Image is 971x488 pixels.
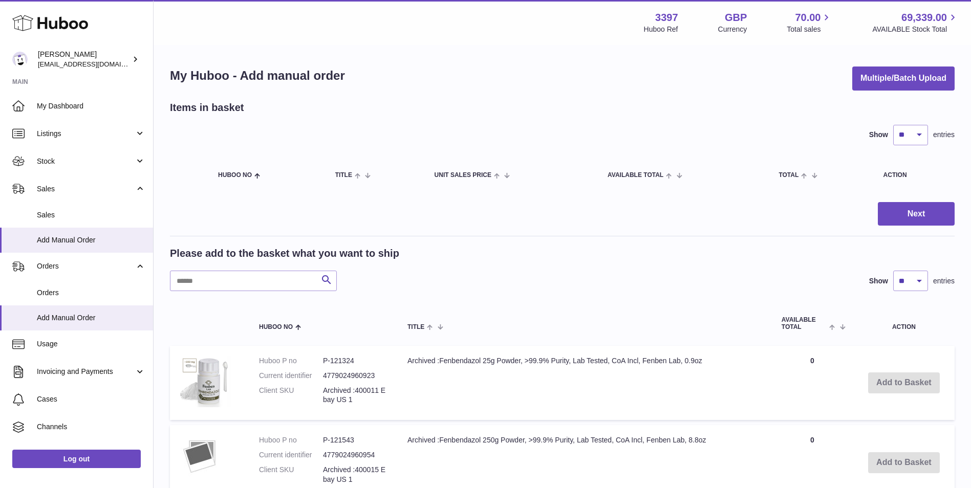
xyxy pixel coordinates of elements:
[852,66,955,91] button: Multiple/Batch Upload
[259,371,323,381] dt: Current identifier
[259,386,323,405] dt: Client SKU
[37,157,135,166] span: Stock
[37,339,145,349] span: Usage
[37,313,145,323] span: Add Manual Order
[12,52,28,67] img: sales@canchema.com
[38,60,150,68] span: [EMAIL_ADDRESS][DOMAIN_NAME]
[218,172,252,179] span: Huboo no
[37,235,145,245] span: Add Manual Order
[37,101,145,111] span: My Dashboard
[853,306,955,340] th: Action
[37,129,135,139] span: Listings
[771,346,853,420] td: 0
[38,50,130,69] div: [PERSON_NAME]
[180,435,221,476] img: Archived :Fenbendazol 250g Powder, >99.9% Purity, Lab Tested, CoA Incl, Fenben Lab, 8.8oz
[869,130,888,140] label: Show
[323,371,387,381] dd: 4779024960923
[779,172,799,179] span: Total
[323,465,387,484] dd: Archived :400015 Ebay US 1
[37,261,135,271] span: Orders
[37,367,135,376] span: Invoicing and Payments
[878,202,955,226] button: Next
[323,435,387,445] dd: P-121543
[323,450,387,460] dd: 4779024960954
[259,435,323,445] dt: Huboo P no
[933,130,955,140] span: entries
[259,465,323,484] dt: Client SKU
[644,25,678,34] div: Huboo Ref
[883,172,944,179] div: Action
[655,11,678,25] strong: 3397
[259,450,323,460] dt: Current identifier
[37,184,135,194] span: Sales
[869,276,888,286] label: Show
[259,356,323,366] dt: Huboo P no
[782,317,827,330] span: AVAILABLE Total
[787,11,832,34] a: 70.00 Total sales
[37,422,145,432] span: Channels
[407,324,424,330] span: Title
[435,172,491,179] span: Unit Sales Price
[608,172,663,179] span: AVAILABLE Total
[397,346,771,420] td: Archived :Fenbendazol 25g Powder, >99.9% Purity, Lab Tested, CoA Incl, Fenben Lab, 0.9oz
[718,25,747,34] div: Currency
[725,11,747,25] strong: GBP
[323,356,387,366] dd: P-121324
[259,324,293,330] span: Huboo no
[872,11,959,34] a: 69,339.00 AVAILABLE Stock Total
[787,25,832,34] span: Total sales
[37,394,145,404] span: Cases
[933,276,955,286] span: entries
[12,450,141,468] a: Log out
[901,11,947,25] span: 69,339.00
[795,11,821,25] span: 70.00
[323,386,387,405] dd: Archived :400011 Ebay US 1
[170,101,244,115] h2: Items in basket
[872,25,959,34] span: AVAILABLE Stock Total
[170,68,345,84] h1: My Huboo - Add manual order
[37,210,145,220] span: Sales
[170,247,399,260] h2: Please add to the basket what you want to ship
[335,172,352,179] span: Title
[180,356,231,407] img: Archived :Fenbendazol 25g Powder, >99.9% Purity, Lab Tested, CoA Incl, Fenben Lab, 0.9oz
[37,288,145,298] span: Orders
